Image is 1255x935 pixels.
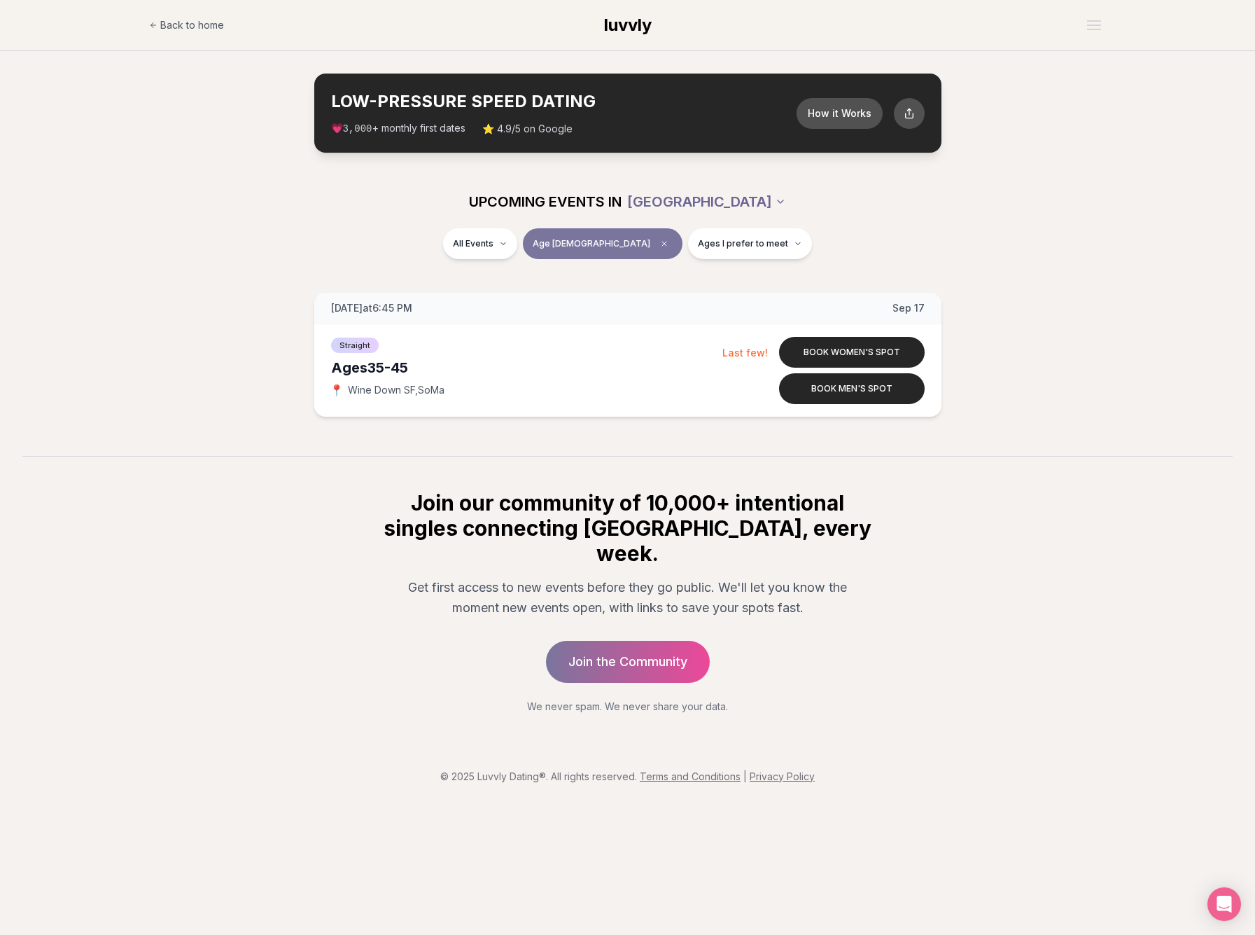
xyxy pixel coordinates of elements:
button: [GEOGRAPHIC_DATA] [627,186,786,217]
button: Open menu [1081,15,1107,36]
span: 📍 [331,385,342,396]
a: Join the Community [546,641,710,683]
a: Back to home [149,11,224,39]
button: Book women's spot [779,337,925,368]
span: Sep 17 [892,301,925,315]
span: 3,000 [343,123,372,134]
span: UPCOMING EVENTS IN [469,192,622,212]
p: We never spam. We never share your data. [381,700,874,714]
a: luvvly [604,14,652,36]
span: Last few! [722,347,768,359]
span: ⭐ 4.9/5 on Google [482,122,573,136]
span: luvvly [604,15,652,35]
div: Ages 35-45 [331,358,722,378]
span: Back to home [160,18,224,32]
a: Terms and Conditions [640,770,741,782]
span: Ages I prefer to meet [698,238,788,249]
span: Age [DEMOGRAPHIC_DATA] [533,238,650,249]
span: | [743,770,747,782]
span: All Events [453,238,493,249]
button: All Events [443,228,517,259]
button: Ages I prefer to meet [688,228,812,259]
h2: LOW-PRESSURE SPEED DATING [331,90,797,113]
h2: Join our community of 10,000+ intentional singles connecting [GEOGRAPHIC_DATA], every week. [381,490,874,566]
span: Straight [331,338,379,353]
span: Clear age [656,235,673,252]
span: 💗 + monthly first dates [331,121,465,136]
button: Age [DEMOGRAPHIC_DATA]Clear age [523,228,682,259]
a: Privacy Policy [750,770,815,782]
button: Book men's spot [779,373,925,404]
p: Get first access to new events before they go public. We'll let you know the moment new events op... [393,577,863,618]
span: [DATE] at 6:45 PM [331,301,412,315]
p: © 2025 Luvvly Dating®. All rights reserved. [11,770,1244,784]
span: Wine Down SF , SoMa [348,383,444,397]
button: How it Works [797,98,883,129]
div: Open Intercom Messenger [1207,887,1241,921]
